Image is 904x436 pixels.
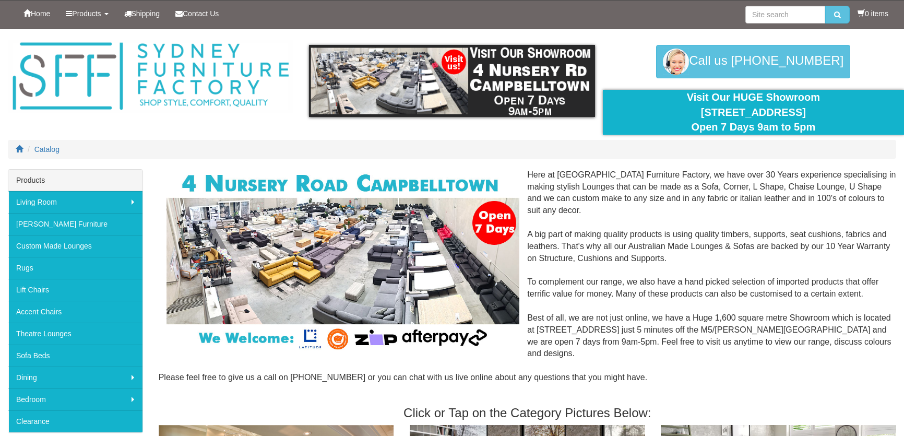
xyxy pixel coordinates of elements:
div: Products [8,170,142,191]
a: Home [16,1,58,27]
a: Sofa Beds [8,345,142,367]
img: Corner Modular Lounges [166,169,520,353]
div: Here at [GEOGRAPHIC_DATA] Furniture Factory, we have over 30 Years experience specialising in mak... [159,169,896,396]
a: Theatre Lounges [8,323,142,345]
a: Lift Chairs [8,279,142,301]
a: Custom Made Lounges [8,235,142,257]
span: Home [31,9,50,18]
a: Accent Chairs [8,301,142,323]
li: 0 items [858,8,888,19]
img: Sydney Furniture Factory [8,40,293,113]
img: showroom.gif [309,45,594,117]
a: Shipping [116,1,168,27]
a: Rugs [8,257,142,279]
span: Products [72,9,101,18]
h3: Click or Tap on the Category Pictures Below: [159,406,896,420]
a: Bedroom [8,388,142,410]
a: Living Room [8,191,142,213]
input: Site search [745,6,825,23]
a: Products [58,1,116,27]
a: Dining [8,367,142,388]
a: Contact Us [168,1,227,27]
a: [PERSON_NAME] Furniture [8,213,142,235]
a: Catalog [34,145,60,154]
a: Clearance [8,410,142,432]
div: Visit Our HUGE Showroom [STREET_ADDRESS] Open 7 Days 9am to 5pm [611,90,896,135]
span: Contact Us [183,9,219,18]
span: Shipping [132,9,160,18]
